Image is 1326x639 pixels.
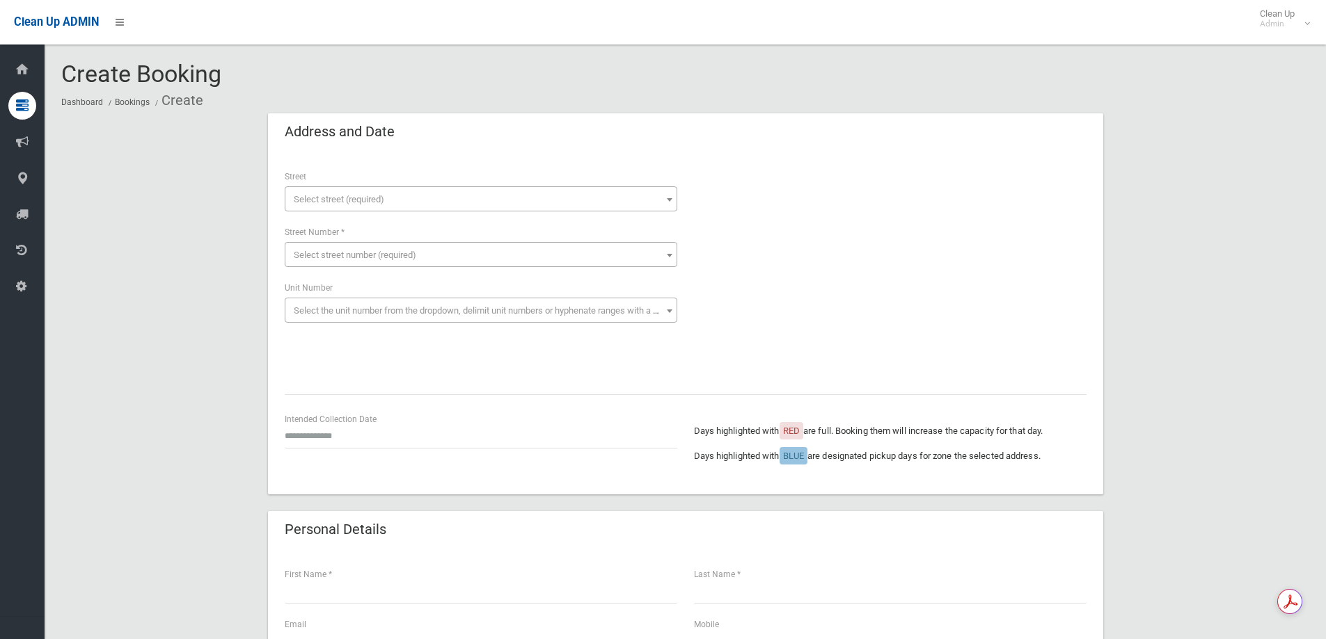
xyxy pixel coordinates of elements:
li: Create [152,88,203,113]
span: BLUE [783,451,804,461]
span: Select the unit number from the dropdown, delimit unit numbers or hyphenate ranges with a comma [294,305,683,316]
small: Admin [1260,19,1295,29]
header: Address and Date [268,118,411,145]
header: Personal Details [268,516,403,543]
span: Create Booking [61,60,221,88]
p: Days highlighted with are designated pickup days for zone the selected address. [694,448,1087,464]
span: Clean Up [1253,8,1309,29]
span: Select street number (required) [294,250,416,260]
span: Clean Up ADMIN [14,15,99,29]
span: Select street (required) [294,194,384,204]
a: Dashboard [61,97,103,107]
p: Days highlighted with are full. Booking them will increase the capacity for that day. [694,423,1087,439]
a: Bookings [115,97,150,107]
span: RED [783,426,800,436]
